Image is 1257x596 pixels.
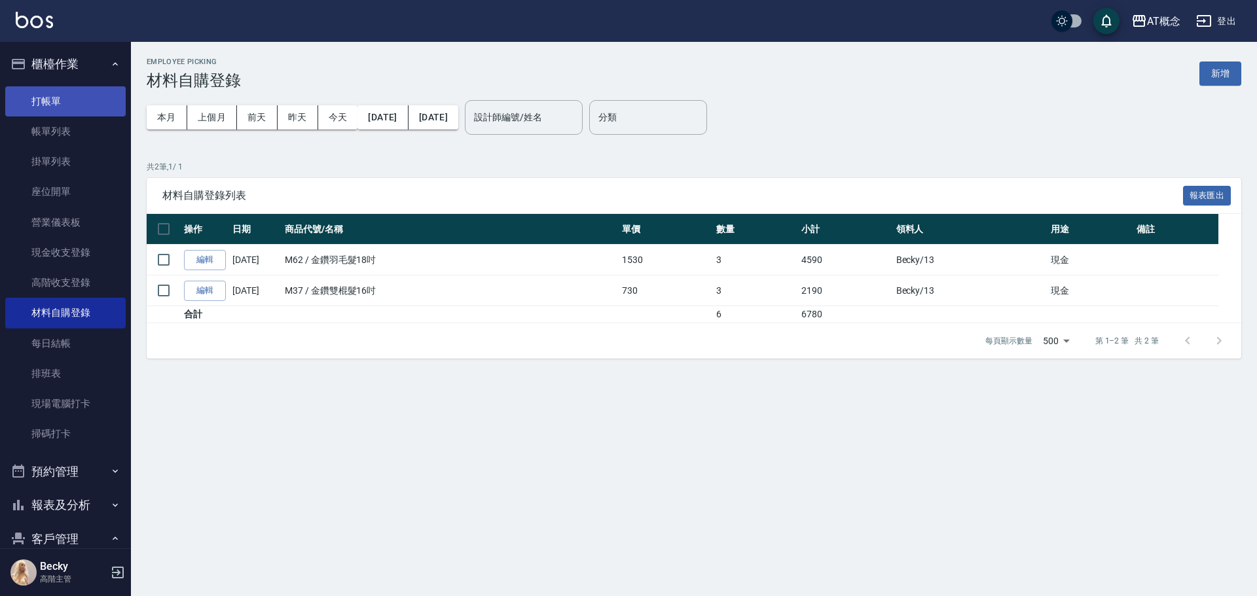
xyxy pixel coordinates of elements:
button: 上個月 [187,105,237,130]
th: 商品代號/名稱 [282,214,619,245]
a: 帳單列表 [5,116,126,147]
td: 4590 [798,245,892,275]
button: [DATE] [357,105,408,130]
td: 現金 [1047,275,1133,306]
td: 2190 [798,275,892,306]
button: 登出 [1191,9,1241,33]
button: save [1093,8,1120,34]
button: 昨天 [278,105,318,130]
a: 現金收支登錄 [5,237,126,268]
th: 日期 [229,214,282,245]
th: 小計 [798,214,892,245]
img: Person [10,559,37,586]
td: 現金 [1047,245,1133,275]
td: 6 [713,306,799,323]
p: 每頁顯示數量 [985,335,1032,347]
a: 高階收支登錄 [5,268,126,298]
td: M62 / 金鑽羽毛髮18吋 [282,245,619,275]
button: 報表及分析 [5,488,126,522]
th: 備註 [1133,214,1219,245]
button: 報表匯出 [1183,186,1231,206]
td: 3 [713,245,799,275]
button: 櫃檯作業 [5,47,126,81]
th: 用途 [1047,214,1133,245]
th: 領料人 [893,214,1048,245]
a: 營業儀表板 [5,207,126,237]
div: AT概念 [1147,13,1180,29]
a: 掛單列表 [5,147,126,177]
span: 材料自購登錄列表 [162,189,1183,202]
a: 新增 [1199,67,1241,79]
a: 打帳單 [5,86,126,116]
th: 單價 [619,214,713,245]
a: 編輯 [184,250,226,270]
button: AT概念 [1126,8,1186,35]
button: 今天 [318,105,358,130]
td: [DATE] [229,245,282,275]
div: 500 [1038,323,1074,359]
td: 6780 [798,306,892,323]
td: 合計 [181,306,229,323]
button: 新增 [1199,61,1241,86]
button: 前天 [237,105,278,130]
a: 報表匯出 [1183,188,1231,201]
td: [DATE] [229,275,282,306]
img: Logo [16,12,53,28]
th: 數量 [713,214,799,245]
p: 第 1–2 筆 共 2 筆 [1095,335,1159,347]
button: 本月 [147,105,187,130]
td: Becky /13 [893,245,1048,275]
td: 730 [619,275,713,306]
td: 3 [713,275,799,306]
p: 共 2 筆, 1 / 1 [147,161,1241,173]
a: 掃碼打卡 [5,419,126,449]
a: 排班表 [5,359,126,389]
td: Becky /13 [893,275,1048,306]
h3: 材料自購登錄 [147,71,241,90]
h5: Becky [40,560,107,573]
a: 材料自購登錄 [5,298,126,328]
th: 操作 [181,214,229,245]
p: 高階主管 [40,573,107,585]
h2: Employee Picking [147,58,241,66]
td: 1530 [619,245,713,275]
a: 每日結帳 [5,328,126,359]
a: 編輯 [184,281,226,301]
a: 座位開單 [5,177,126,207]
button: 客戶管理 [5,522,126,556]
button: 預約管理 [5,455,126,489]
td: M37 / 金鑽雙棍髮16吋 [282,275,619,306]
button: [DATE] [409,105,458,130]
a: 現場電腦打卡 [5,389,126,419]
